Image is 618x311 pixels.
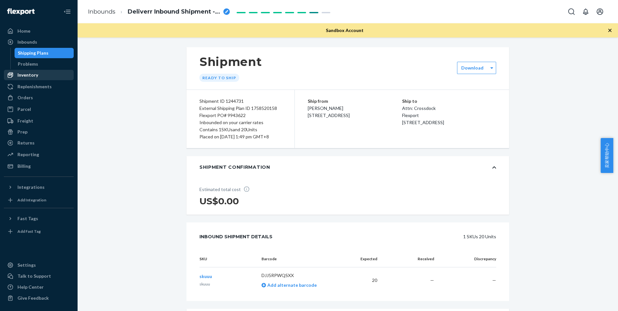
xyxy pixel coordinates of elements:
a: Returns [4,138,74,148]
td: 20 [350,267,382,294]
div: Billing [17,163,31,169]
span: skuuu [199,273,212,279]
div: Orders [17,94,33,101]
a: Parcel [4,104,74,114]
button: skuuu [199,273,212,280]
a: Add Integration [4,195,74,205]
div: Shipment ID 1244731 [199,98,282,105]
div: Inbound Shipment Details [199,230,272,243]
img: Flexport logo [7,8,35,15]
h1: US$0.00 [199,195,254,207]
button: Open Search Box [565,5,578,18]
a: Talk to Support [4,271,74,281]
a: Problems [15,59,74,69]
div: Shipment Confirmation [199,164,270,170]
th: Received [382,251,439,267]
th: SKU [199,251,256,267]
a: Freight [4,116,74,126]
button: Give Feedback [4,293,74,303]
div: Talk to Support [17,273,51,279]
div: Inbounded on your carrier rates [199,119,282,126]
div: Give Feedback [17,295,49,301]
th: Expected [350,251,382,267]
div: Inventory [17,72,38,78]
span: Deliverr Inbound Shipment - 1758520158 [128,8,221,16]
a: Add Fast Tag [4,226,74,237]
p: Ship from [308,98,402,105]
a: Add alternate barcode [261,282,317,288]
span: — [492,277,496,283]
ol: breadcrumbs [83,2,235,21]
a: Settings [4,260,74,270]
th: Barcode [256,251,350,267]
div: Returns [17,140,35,146]
div: Flexport PO# 9943622 [199,112,282,119]
button: 卖家帮助中心 [601,138,613,173]
span: — [430,277,434,283]
div: Settings [17,262,36,268]
div: Contains 1 SKUs and 20 Units [199,126,282,133]
div: Fast Tags [17,215,38,222]
p: Flexport [402,112,496,119]
a: Orders [4,92,74,103]
a: Help Center [4,282,74,292]
span: [PERSON_NAME] [STREET_ADDRESS] [308,105,350,118]
button: Integrations [4,182,74,192]
a: Inventory [4,70,74,80]
button: Fast Tags [4,213,74,224]
p: Ship to [402,98,496,105]
a: Replenishments [4,81,74,92]
div: Help Center [17,284,44,290]
div: Home [17,28,30,34]
span: Add alternate barcode [266,282,317,288]
p: DJJ5RPWQSXX [261,272,345,279]
span: skuuu [199,282,210,286]
th: Discrepancy [439,251,496,267]
a: Inbounds [88,8,115,15]
div: Integrations [17,184,45,190]
button: Open notifications [579,5,592,18]
div: Parcel [17,106,31,113]
h1: Shipment [199,55,262,69]
div: Inbounds [17,39,37,45]
div: Add Integration [17,197,46,203]
div: Ready to ship [199,74,239,82]
div: Placed on [DATE] 1:49 pm GMT+8 [199,133,282,140]
div: Shipping Plans [18,50,48,56]
a: Billing [4,161,74,171]
a: Home [4,26,74,36]
div: Freight [17,118,33,124]
p: Estimated total cost [199,186,254,193]
div: External Shipping Plan ID 1758520158 [199,105,282,112]
a: Inbounds [4,37,74,47]
div: 1 SKUs 20 Units [287,230,496,243]
div: Prep [17,129,27,135]
div: Problems [18,61,38,67]
label: Download [461,65,484,71]
button: Open account menu [593,5,606,18]
div: Add Fast Tag [17,229,41,234]
p: Attn: Crossdock [402,105,496,112]
a: Shipping Plans [15,48,74,58]
div: Replenishments [17,83,52,90]
span: [STREET_ADDRESS] [402,120,444,125]
div: Reporting [17,151,39,158]
a: Prep [4,127,74,137]
a: Reporting [4,149,74,160]
span: Sandbox Account [326,27,364,33]
button: Close Navigation [61,5,74,18]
